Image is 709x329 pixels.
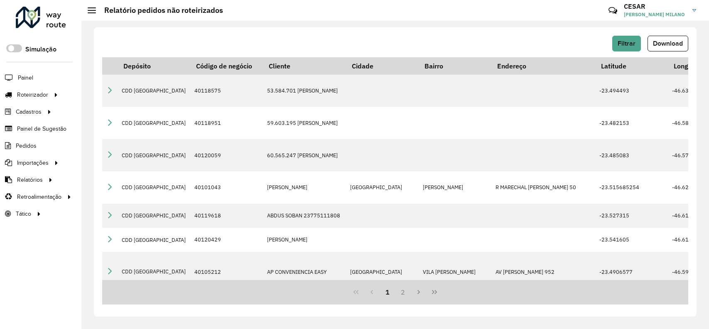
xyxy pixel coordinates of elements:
[653,40,683,47] span: Download
[16,210,31,218] span: Tático
[263,139,346,171] td: 60.565.247 [PERSON_NAME]
[16,141,37,150] span: Pedidos
[648,36,688,51] button: Download
[263,171,346,204] td: [PERSON_NAME]
[17,175,43,184] span: Relatórios
[190,57,263,75] th: Código de negócio
[346,171,419,204] td: [GEOGRAPHIC_DATA]
[595,75,668,107] td: -23.494493
[624,2,686,10] h3: CESAR
[118,204,190,228] td: CDD [GEOGRAPHIC_DATA]
[419,252,491,292] td: VILA [PERSON_NAME]
[491,252,595,292] td: AV [PERSON_NAME] 952
[190,75,263,107] td: 40118575
[346,57,419,75] th: Cidade
[118,57,190,75] th: Depósito
[190,228,263,252] td: 40120429
[395,284,411,300] button: 2
[624,11,686,18] span: [PERSON_NAME] MILANO
[595,107,668,139] td: -23.482153
[118,228,190,252] td: CDD [GEOGRAPHIC_DATA]
[263,107,346,139] td: 59.603.195 [PERSON_NAME]
[263,252,346,292] td: AP CONVENIENCIA EASY
[118,171,190,204] td: CDD [GEOGRAPHIC_DATA]
[190,107,263,139] td: 40118951
[263,228,346,252] td: [PERSON_NAME]
[17,124,66,133] span: Painel de Sugestão
[190,252,263,292] td: 40105212
[17,193,61,201] span: Retroalimentação
[118,75,190,107] td: CDD [GEOGRAPHIC_DATA]
[263,57,346,75] th: Cliente
[263,75,346,107] td: 53.584.701 [PERSON_NAME]
[380,284,395,300] button: 1
[604,2,622,19] a: Contato Rápido
[419,57,491,75] th: Bairro
[419,171,491,204] td: [PERSON_NAME]
[25,44,56,54] label: Simulação
[612,36,641,51] button: Filtrar
[17,90,48,99] span: Roteirizador
[427,284,442,300] button: Last Page
[96,6,223,15] h2: Relatório pedidos não roteirizados
[118,107,190,139] td: CDD [GEOGRAPHIC_DATA]
[595,171,668,204] td: -23.515685254
[491,171,595,204] td: R MARECHAL [PERSON_NAME] 50
[618,40,635,47] span: Filtrar
[17,158,49,167] span: Importações
[190,139,263,171] td: 40120059
[16,107,42,116] span: Cadastros
[491,57,595,75] th: Endereço
[118,252,190,292] td: CDD [GEOGRAPHIC_DATA]
[595,139,668,171] td: -23.485083
[346,252,419,292] td: [GEOGRAPHIC_DATA]
[118,139,190,171] td: CDD [GEOGRAPHIC_DATA]
[595,252,668,292] td: -23.4906577
[190,204,263,228] td: 40119618
[18,73,33,82] span: Painel
[190,171,263,204] td: 40101043
[411,284,427,300] button: Next Page
[595,57,668,75] th: Latitude
[595,204,668,228] td: -23.527315
[263,204,346,228] td: ABDUS SOBAN 23775111808
[595,228,668,252] td: -23.541605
